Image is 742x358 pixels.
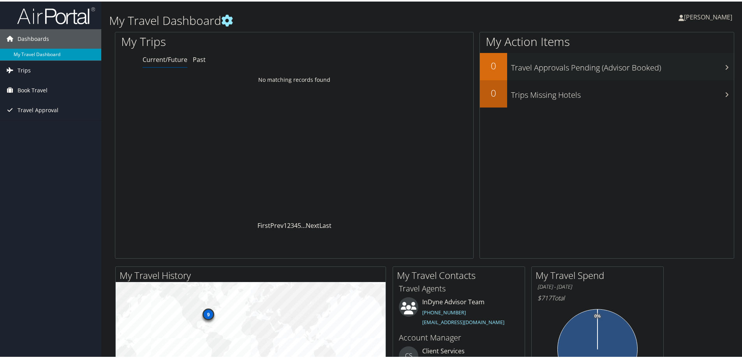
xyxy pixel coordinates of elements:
h3: Trips Missing Hotels [511,84,734,99]
a: Last [319,220,331,228]
h6: Total [538,292,657,301]
h3: Account Manager [399,331,519,342]
a: [EMAIL_ADDRESS][DOMAIN_NAME] [422,317,504,324]
a: 0Trips Missing Hotels [480,79,734,106]
td: No matching records found [115,71,473,85]
a: 2 [287,220,291,228]
a: First [257,220,270,228]
span: [PERSON_NAME] [684,11,732,20]
h1: My Travel Dashboard [109,11,530,27]
a: Past [193,54,206,62]
span: $717 [538,292,552,301]
h6: [DATE] - [DATE] [538,282,657,289]
span: Dashboards [18,28,49,47]
h1: My Trips [121,32,318,48]
a: 3 [291,220,294,228]
a: 5 [298,220,301,228]
a: 1 [284,220,287,228]
h2: My Travel Spend [536,267,663,280]
span: Trips [18,59,31,79]
a: 4 [294,220,298,228]
a: 0Travel Approvals Pending (Advisor Booked) [480,51,734,79]
li: InDyne Advisor Team [395,296,523,328]
a: [PERSON_NAME] [679,4,740,27]
h2: My Travel History [120,267,386,280]
h3: Travel Agents [399,282,519,293]
a: Prev [270,220,284,228]
tspan: 0% [594,312,601,317]
h2: 0 [480,85,507,98]
a: Next [306,220,319,228]
h2: My Travel Contacts [397,267,525,280]
span: … [301,220,306,228]
h3: Travel Approvals Pending (Advisor Booked) [511,57,734,72]
div: 9 [202,307,214,319]
h1: My Action Items [480,32,734,48]
a: [PHONE_NUMBER] [422,307,466,314]
span: Book Travel [18,79,48,99]
h2: 0 [480,58,507,71]
a: Current/Future [143,54,187,62]
img: airportal-logo.png [17,5,95,23]
span: Travel Approval [18,99,58,118]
